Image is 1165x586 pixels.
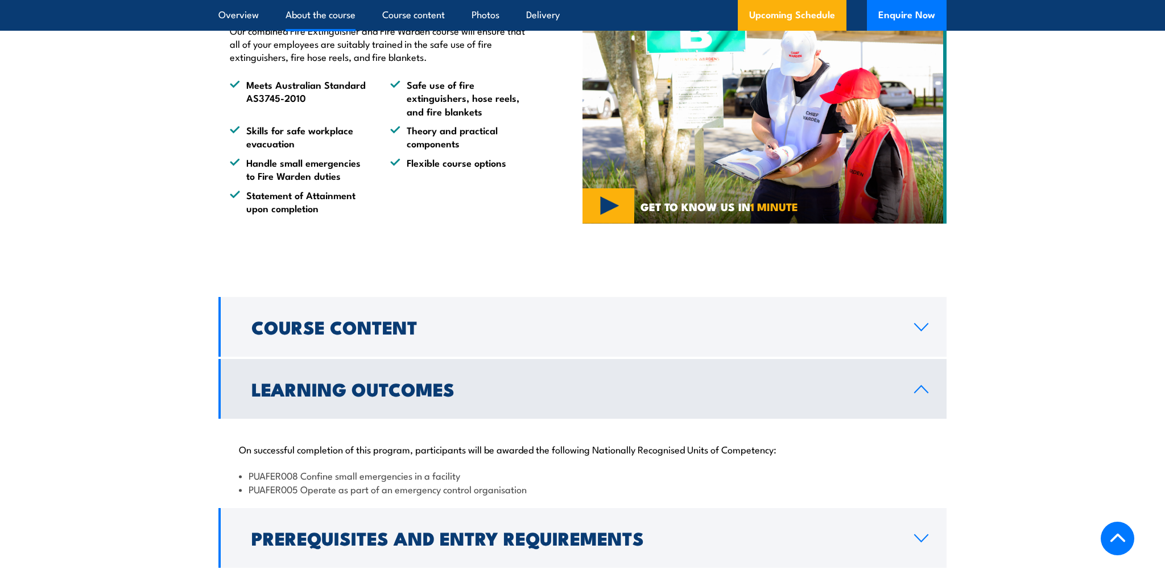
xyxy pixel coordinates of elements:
[230,156,370,183] li: Handle small emergencies to Fire Warden duties
[239,469,926,482] li: PUAFER008 Confine small emergencies in a facility
[750,198,798,214] strong: 1 MINUTE
[251,319,896,335] h2: Course Content
[251,530,896,546] h2: Prerequisites and Entry Requirements
[239,482,926,496] li: PUAFER005 Operate as part of an emergency control organisation
[230,78,370,118] li: Meets Australian Standard AS3745-2010
[218,297,947,357] a: Course Content
[390,123,530,150] li: Theory and practical components
[641,201,798,212] span: GET TO KNOW US IN
[218,359,947,419] a: Learning Outcomes
[230,24,530,64] p: Our combined Fire Extinguisher and Fire Warden course will ensure that all of your employees are ...
[230,123,370,150] li: Skills for safe workplace evacuation
[230,188,370,215] li: Statement of Attainment upon completion
[390,156,530,183] li: Flexible course options
[251,381,896,397] h2: Learning Outcomes
[239,443,926,455] p: On successful completion of this program, participants will be awarded the following Nationally R...
[218,508,947,568] a: Prerequisites and Entry Requirements
[390,78,530,118] li: Safe use of fire extinguishers, hose reels, and fire blankets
